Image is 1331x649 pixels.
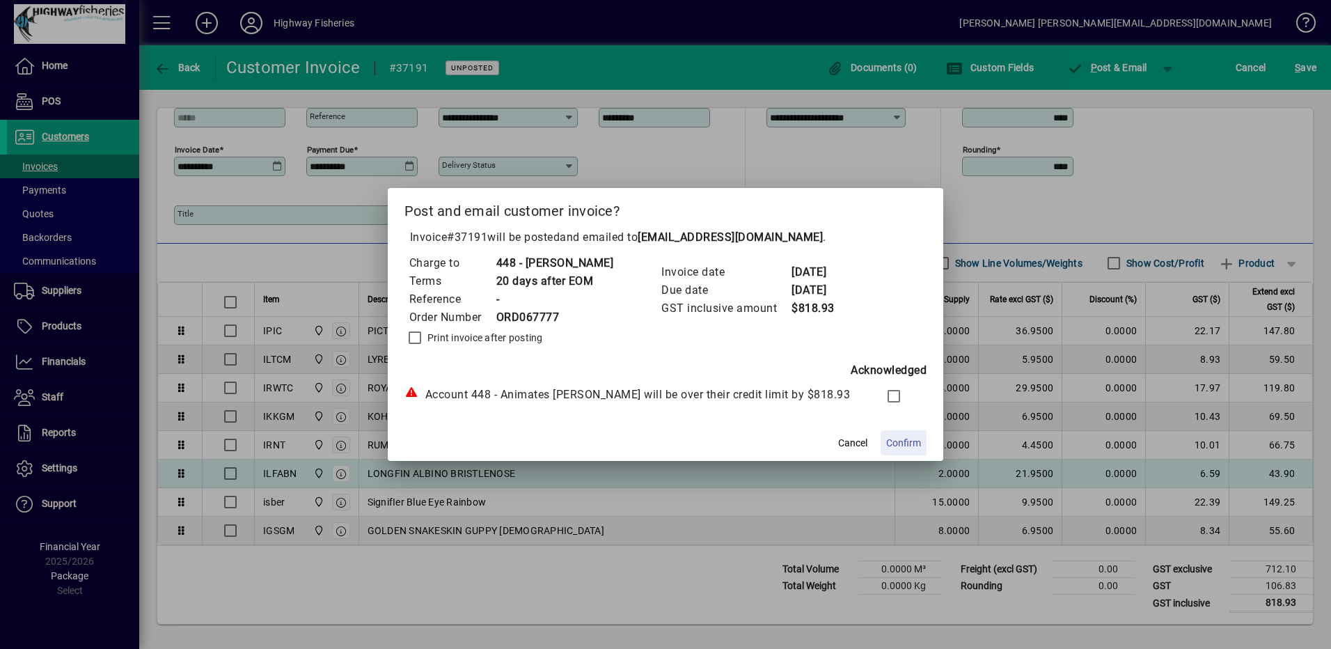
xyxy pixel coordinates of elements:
td: Order Number [409,308,496,327]
td: Terms [409,272,496,290]
h2: Post and email customer invoice? [388,188,944,228]
td: Reference [409,290,496,308]
div: Acknowledged [404,362,927,379]
td: 20 days after EOM [496,272,614,290]
td: [DATE] [791,281,846,299]
td: [DATE] [791,263,846,281]
label: Print invoice after posting [425,331,543,345]
span: #37191 [447,230,487,244]
span: and emailed to [560,230,823,244]
p: Invoice will be posted . [404,229,927,246]
span: Cancel [838,436,867,451]
span: Confirm [886,436,921,451]
td: Invoice date [661,263,791,281]
td: Due date [661,281,791,299]
button: Cancel [830,430,875,455]
td: ORD067777 [496,308,614,327]
td: $818.93 [791,299,846,318]
b: [EMAIL_ADDRESS][DOMAIN_NAME] [638,230,823,244]
td: GST inclusive amount [661,299,791,318]
td: 448 - [PERSON_NAME] [496,254,614,272]
td: Charge to [409,254,496,272]
div: Account 448 - Animates [PERSON_NAME] will be over their credit limit by $818.93 [404,386,860,403]
td: - [496,290,614,308]
button: Confirm [881,430,927,455]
